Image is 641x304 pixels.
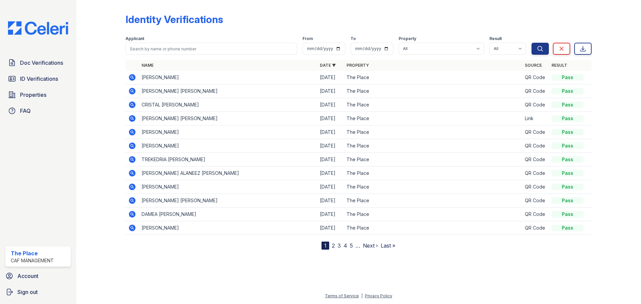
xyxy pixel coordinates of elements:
div: The Place [11,249,54,257]
td: [PERSON_NAME] [PERSON_NAME] [139,112,317,125]
td: QR Code [522,125,549,139]
div: Pass [552,88,584,94]
img: CE_Logo_Blue-a8612792a0a2168367f1c8372b55b34899dd931a85d93a1a3d3e32e68fde9ad4.png [3,21,73,35]
td: [DATE] [317,71,344,84]
td: [PERSON_NAME] [139,221,317,235]
label: To [351,36,356,41]
a: Privacy Policy [365,293,392,298]
td: [PERSON_NAME] ALANEEZ [PERSON_NAME] [139,167,317,180]
td: The Place [344,194,522,208]
td: [DATE] [317,153,344,167]
span: Sign out [17,288,38,296]
div: | [361,293,363,298]
td: The Place [344,71,522,84]
td: [DATE] [317,112,344,125]
td: The Place [344,125,522,139]
span: Doc Verifications [20,59,63,67]
td: QR Code [522,153,549,167]
td: QR Code [522,180,549,194]
td: [PERSON_NAME] [PERSON_NAME] [139,194,317,208]
div: Pass [552,170,584,177]
td: QR Code [522,71,549,84]
td: QR Code [522,208,549,221]
div: Pass [552,211,584,218]
td: The Place [344,112,522,125]
input: Search by name or phone number [126,43,297,55]
a: Terms of Service [325,293,359,298]
td: [DATE] [317,139,344,153]
td: QR Code [522,139,549,153]
td: The Place [344,139,522,153]
div: Pass [552,225,584,231]
td: Link [522,112,549,125]
span: ID Verifications [20,75,58,83]
a: 2 [332,242,335,249]
a: ID Verifications [5,72,71,85]
label: Property [399,36,416,41]
div: Pass [552,74,584,81]
a: Sign out [3,285,73,299]
td: [PERSON_NAME] [139,180,317,194]
td: [DATE] [317,208,344,221]
td: [DATE] [317,194,344,208]
a: Properties [5,88,71,101]
td: The Place [344,98,522,112]
span: Account [17,272,38,280]
label: Applicant [126,36,144,41]
a: Result [552,63,567,68]
td: The Place [344,208,522,221]
a: Last » [381,242,395,249]
td: The Place [344,153,522,167]
td: QR Code [522,221,549,235]
div: 1 [322,242,329,250]
td: [DATE] [317,98,344,112]
div: Pass [552,129,584,135]
span: … [356,242,360,250]
div: Pass [552,197,584,204]
div: Pass [552,184,584,190]
td: [PERSON_NAME] [139,71,317,84]
div: Pass [552,142,584,149]
td: [PERSON_NAME] [139,125,317,139]
td: QR Code [522,167,549,180]
a: Next › [363,242,378,249]
a: 3 [338,242,341,249]
td: QR Code [522,194,549,208]
td: CRISTAL [PERSON_NAME] [139,98,317,112]
label: Result [489,36,502,41]
div: CAF Management [11,257,54,264]
td: [DATE] [317,84,344,98]
label: From [302,36,313,41]
a: FAQ [5,104,71,117]
a: Date ▼ [320,63,336,68]
div: Pass [552,115,584,122]
span: FAQ [20,107,31,115]
a: Source [525,63,542,68]
td: The Place [344,84,522,98]
a: 5 [350,242,353,249]
td: TREKEDRIA [PERSON_NAME] [139,153,317,167]
div: Pass [552,101,584,108]
td: QR Code [522,84,549,98]
td: The Place [344,167,522,180]
span: Properties [20,91,46,99]
a: Account [3,269,73,283]
div: Pass [552,156,584,163]
td: The Place [344,180,522,194]
a: Property [347,63,369,68]
a: Name [142,63,154,68]
a: 4 [344,242,347,249]
td: [PERSON_NAME] [PERSON_NAME] [139,84,317,98]
td: [PERSON_NAME] [139,139,317,153]
td: [DATE] [317,180,344,194]
td: [DATE] [317,125,344,139]
a: Doc Verifications [5,56,71,69]
td: [DATE] [317,221,344,235]
div: Identity Verifications [126,13,223,25]
td: DAMEA [PERSON_NAME] [139,208,317,221]
td: The Place [344,221,522,235]
td: QR Code [522,98,549,112]
td: [DATE] [317,167,344,180]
